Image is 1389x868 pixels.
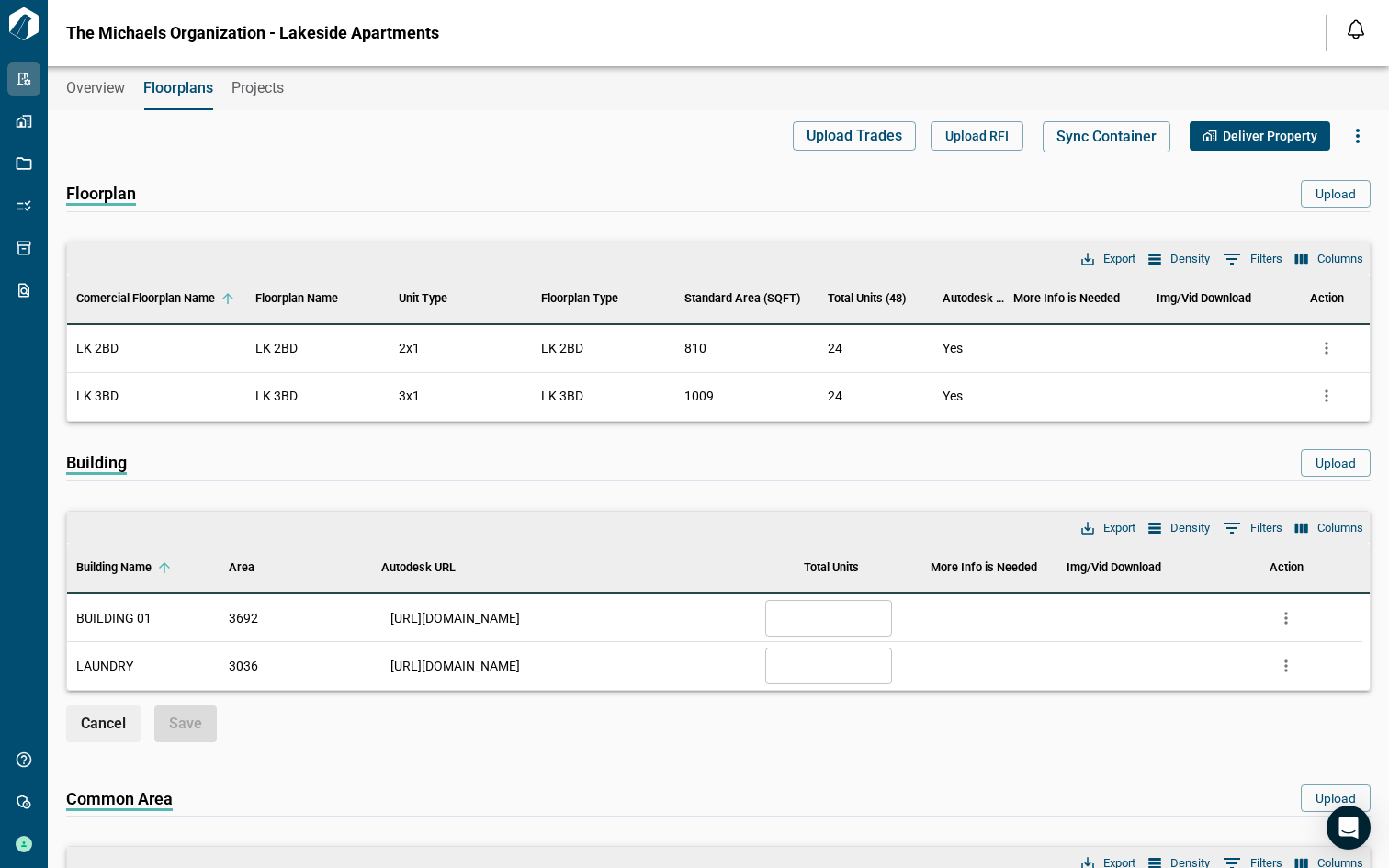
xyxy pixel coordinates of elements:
[1313,382,1340,410] button: more
[381,542,456,593] div: Autodesk URL
[1067,542,1161,593] div: Img/Vid Download
[1157,273,1251,324] div: Img/Vid Download
[675,273,819,324] div: Standard Area (SQFT)
[807,127,902,145] span: Upload Trades
[1301,784,1371,812] button: Upload
[1291,516,1368,540] button: Select columns
[66,454,127,475] span: Building
[1272,652,1300,680] button: more
[67,273,246,324] div: Comercial Floorplan Name
[1190,121,1330,151] button: Deliver Property
[255,339,298,357] span: LK 2BD
[399,387,420,405] span: 3x1
[1291,247,1368,271] button: Select columns
[793,121,916,151] button: Upload Trades
[684,387,714,405] span: 1009
[1144,247,1214,271] button: Density
[541,273,618,324] div: Floorplan Type
[684,339,706,357] span: 810
[945,127,1009,145] span: Upload RFI
[81,715,126,733] span: Cancel
[1043,121,1170,152] button: Sync Container
[541,387,583,405] span: LK 3BD
[905,542,1057,593] div: More Info is Needed
[215,286,241,311] button: Sort
[1291,273,1362,324] div: Action
[229,542,254,593] div: Area
[66,79,125,97] span: Overview
[66,705,141,742] button: Cancel
[943,387,963,405] span: Yes
[1077,516,1140,540] button: Export
[684,273,800,324] div: Standard Area (SQFT)
[1310,273,1344,324] div: Action
[1057,542,1210,593] div: Img/Vid Download
[255,387,298,405] span: LK 3BD
[372,542,753,593] div: Autodesk URL
[541,339,583,357] span: LK 2BD
[752,542,905,593] div: Total Units
[1056,128,1157,146] span: Sync Container
[76,339,119,357] span: LK 2BD
[143,79,213,97] span: Floorplans
[1272,604,1300,632] button: more
[246,273,390,324] div: Floorplan Name
[1327,806,1371,850] div: Open Intercom Messenger
[1004,273,1147,324] div: More Info is Needed
[1218,513,1287,543] button: Show filters
[1313,334,1340,362] button: more
[943,339,963,357] span: Yes
[1210,542,1362,593] div: Action
[231,79,284,97] span: Projects
[1147,273,1291,324] div: Img/Vid Download
[819,273,933,324] div: Total Units (48)
[220,542,372,593] div: Area
[1301,180,1371,208] button: Upload
[76,657,133,675] span: LAUNDRY
[1223,127,1317,145] span: Deliver Property
[943,273,1005,324] div: Autodesk URL Added
[828,341,842,355] span: 24
[255,273,338,324] div: Floorplan Name
[532,273,675,324] div: Floorplan Type
[1341,15,1371,44] button: Open notification feed
[1301,449,1371,477] button: Upload
[1270,542,1304,593] div: Action
[76,609,152,627] span: BUILDING 01
[66,24,439,42] span: The Michaels Organization - Lakeside Apartments
[931,121,1023,151] button: Upload RFI
[152,555,177,581] button: Sort
[931,542,1037,593] div: More Info is Needed
[390,657,520,675] a: [URL][DOMAIN_NAME]
[66,790,173,811] span: Common Area
[1013,273,1120,324] div: More Info is Needed
[76,387,119,405] span: LK 3BD
[1077,247,1140,271] button: Export
[1144,516,1214,540] button: Density
[1218,244,1287,274] button: Show filters
[804,542,859,593] div: Total Units
[399,339,420,357] span: 2x1
[76,273,215,324] div: Comercial Floorplan Name
[399,273,447,324] div: Unit Type
[390,273,533,324] div: Unit Type
[390,609,520,627] a: [URL][DOMAIN_NAME]
[66,185,136,206] span: Floorplan
[828,273,906,324] div: Total Units (48)
[67,542,220,593] div: Building Name
[48,66,1389,110] div: base tabs
[76,542,152,593] div: Building Name
[828,389,842,403] span: 24
[229,657,258,675] span: 3036
[229,609,258,627] span: 3692
[933,273,1005,324] div: Autodesk URL Added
